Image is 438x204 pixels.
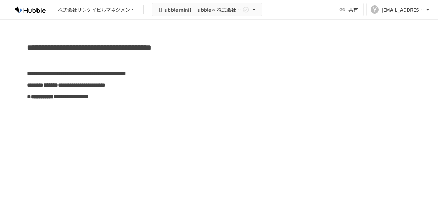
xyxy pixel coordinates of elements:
div: Y [371,5,379,14]
button: Y[EMAIL_ADDRESS][DOMAIN_NAME] [366,3,435,16]
span: 【Hubble mini】Hubble× 株式会社サンケイビルマネジメントオンボーディングプロジェクト [156,5,241,14]
span: 共有 [348,6,358,13]
button: 【Hubble mini】Hubble× 株式会社サンケイビルマネジメントオンボーディングプロジェクト [152,3,262,16]
div: 株式会社サンケイビルマネジメント [58,6,135,13]
button: 共有 [335,3,364,16]
div: [EMAIL_ADDRESS][DOMAIN_NAME] [382,5,424,14]
img: HzDRNkGCf7KYO4GfwKnzITak6oVsp5RHeZBEM1dQFiQ [8,4,52,15]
